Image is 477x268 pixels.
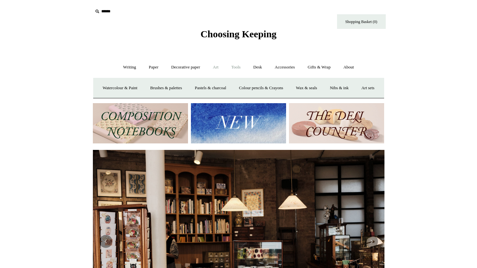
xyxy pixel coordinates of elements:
a: Accessories [269,59,301,76]
a: Art [207,59,224,76]
a: Shopping Basket (0) [337,14,386,29]
a: Nibs & ink [324,79,355,97]
a: Tools [225,59,246,76]
a: Decorative paper [165,59,206,76]
a: Art sets [356,79,380,97]
a: Desk [247,59,268,76]
button: Next [365,235,378,248]
img: New.jpg__PID:f73bdf93-380a-4a35-bcfe-7823039498e1 [191,103,286,144]
a: Brushes & palettes [144,79,188,97]
a: Pastels & charcoal [189,79,232,97]
button: Previous [99,235,112,248]
a: Choosing Keeping [200,34,276,38]
span: Choosing Keeping [200,29,276,39]
a: Paper [143,59,164,76]
img: The Deli Counter [289,103,384,144]
a: Watercolour & Paint [97,79,143,97]
a: About [337,59,360,76]
a: Writing [117,59,142,76]
a: Wax & seals [290,79,323,97]
a: Gifts & Wrap [302,59,336,76]
a: Colour pencils & Crayons [233,79,289,97]
img: 202302 Composition ledgers.jpg__PID:69722ee6-fa44-49dd-a067-31375e5d54ec [93,103,188,144]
